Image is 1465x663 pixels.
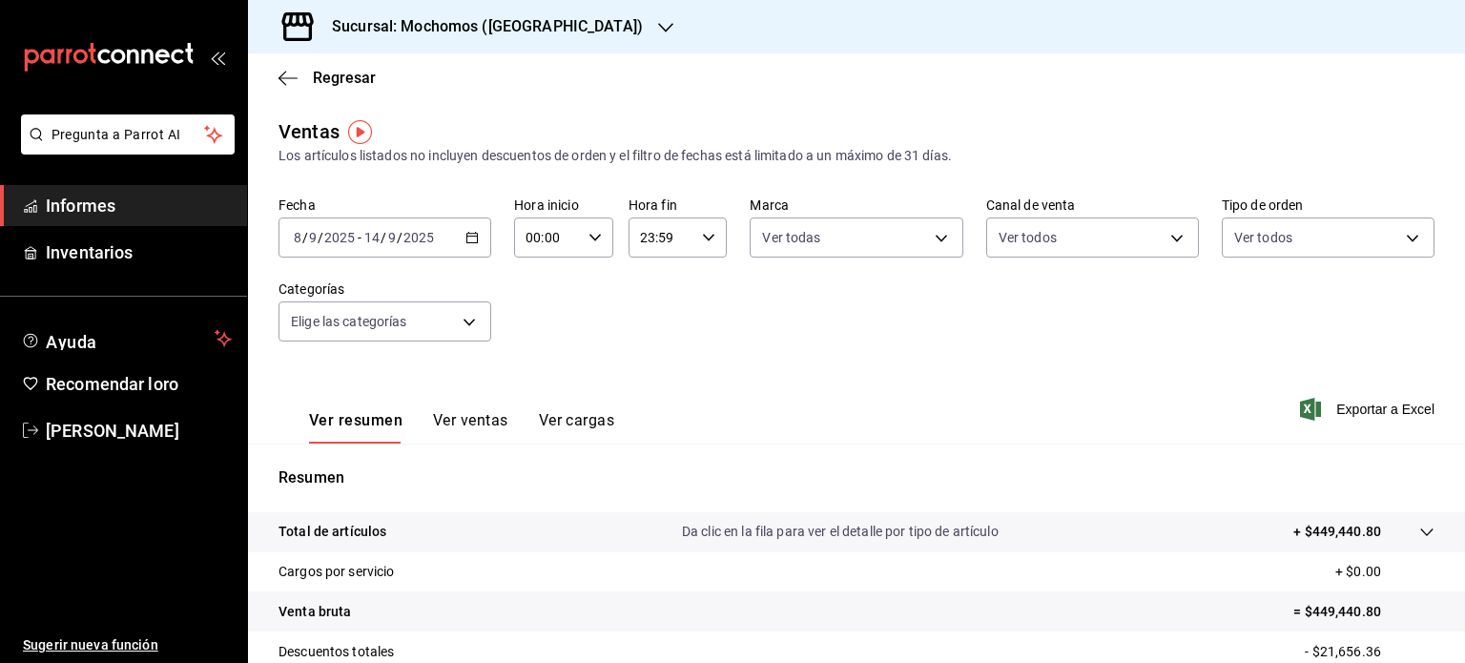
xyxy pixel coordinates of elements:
font: Ventas [279,120,340,143]
a: Pregunta a Parrot AI [13,138,235,158]
font: Total de artículos [279,524,386,539]
input: -- [293,230,302,245]
font: Venta bruta [279,604,351,619]
font: + $449,440.80 [1293,524,1381,539]
font: Ver todas [762,230,820,245]
font: / [381,230,386,245]
font: Sucursal: Mochomos ([GEOGRAPHIC_DATA]) [332,17,643,35]
font: = $449,440.80 [1293,604,1381,619]
font: Ver todos [999,230,1057,245]
font: [PERSON_NAME] [46,421,179,441]
font: Recomendar loro [46,374,178,394]
font: - $21,656.36 [1305,644,1381,659]
font: / [318,230,323,245]
font: Exportar a Excel [1336,402,1434,417]
font: Elige las categorías [291,314,407,329]
button: Regresar [279,69,376,87]
button: Pregunta a Parrot AI [21,114,235,155]
font: / [302,230,308,245]
font: Cargos por servicio [279,564,395,579]
font: Ver ventas [433,411,508,429]
font: Inventarios [46,242,133,262]
font: - [358,230,361,245]
font: Los artículos listados no incluyen descuentos de orden y el filtro de fechas está limitado a un m... [279,148,952,163]
font: Sugerir nueva función [23,637,158,653]
div: pestañas de navegación [309,410,614,444]
input: -- [387,230,397,245]
font: + $0.00 [1335,564,1381,579]
font: Ver todos [1234,230,1292,245]
font: / [397,230,402,245]
input: -- [363,230,381,245]
font: Ayuda [46,332,97,352]
font: Canal de venta [986,197,1076,213]
font: Resumen [279,468,344,487]
input: ---- [402,230,435,245]
font: Ver cargas [539,411,615,429]
button: Exportar a Excel [1304,398,1434,421]
font: Regresar [313,69,376,87]
font: Descuentos totales [279,644,394,659]
font: Categorías [279,281,344,297]
input: -- [308,230,318,245]
font: Hora inicio [514,197,578,213]
font: Da clic en la fila para ver el detalle por tipo de artículo [682,524,999,539]
font: Tipo de orden [1222,197,1304,213]
font: Informes [46,196,115,216]
font: Hora fin [629,197,677,213]
font: Marca [750,197,789,213]
button: abrir_cajón_menú [210,50,225,65]
input: ---- [323,230,356,245]
font: Ver resumen [309,411,402,429]
img: Marcador de información sobre herramientas [348,120,372,144]
font: Fecha [279,197,316,213]
font: Pregunta a Parrot AI [52,127,181,142]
